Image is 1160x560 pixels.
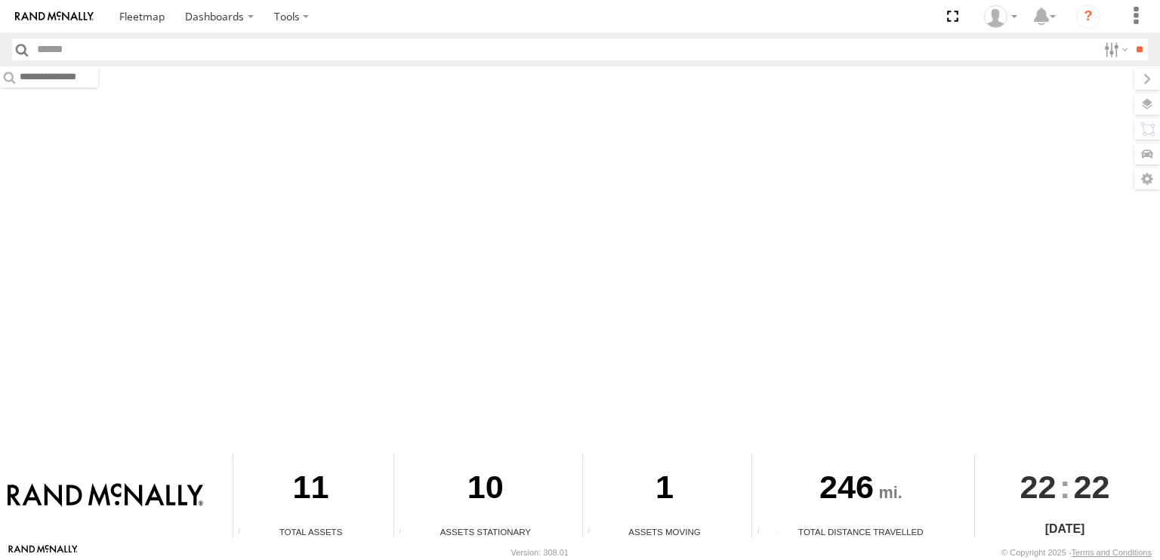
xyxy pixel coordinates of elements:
[979,5,1023,28] div: Valeo Dash
[233,454,388,525] div: 11
[583,525,747,538] div: Assets Moving
[394,454,576,525] div: 10
[394,525,576,538] div: Assets Stationary
[583,454,747,525] div: 1
[15,11,94,22] img: rand-logo.svg
[233,525,388,538] div: Total Assets
[583,527,606,538] div: Total number of assets current in transit.
[233,527,256,538] div: Total number of Enabled Assets
[1001,548,1152,557] div: © Copyright 2025 -
[1134,168,1160,189] label: Map Settings
[752,525,969,538] div: Total Distance Travelled
[8,545,78,560] a: Visit our Website
[975,454,1154,519] div: :
[8,483,203,509] img: Rand McNally
[1020,454,1057,519] span: 22
[1072,548,1152,557] a: Terms and Conditions
[1098,38,1131,60] label: Search Filter Options
[511,548,569,557] div: Version: 308.01
[1076,5,1100,29] i: ?
[394,527,417,538] div: Total number of assets current stationary.
[752,454,969,525] div: 246
[1074,454,1110,519] span: 22
[752,527,775,538] div: Total distance travelled by all assets within specified date range and applied filters
[975,520,1154,538] div: [DATE]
